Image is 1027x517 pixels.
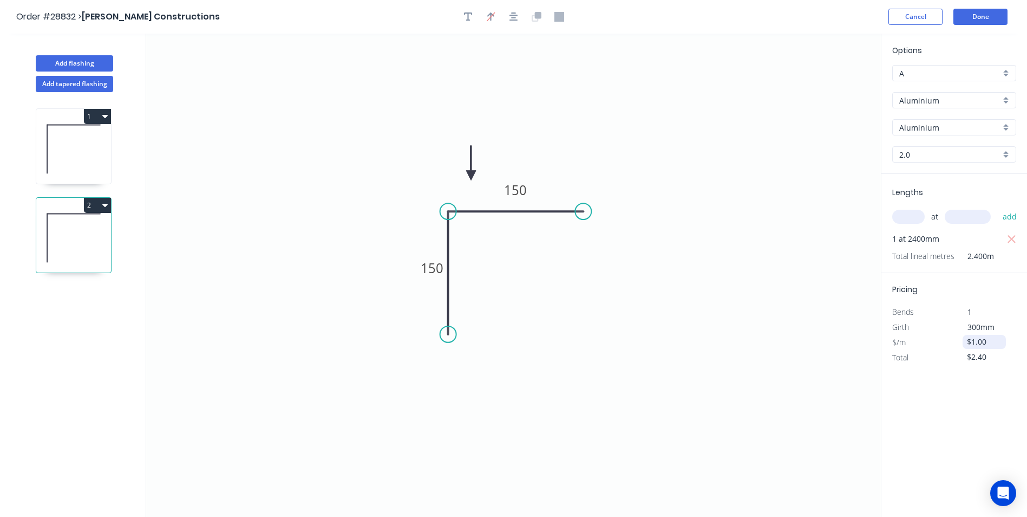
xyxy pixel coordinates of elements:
[997,208,1023,226] button: add
[16,10,82,23] span: Order #28832 >
[967,307,972,317] span: 1
[967,322,995,332] span: 300mm
[953,9,1008,25] button: Done
[84,198,111,213] button: 2
[990,480,1016,506] div: Open Intercom Messenger
[931,209,938,224] span: at
[504,181,527,199] tspan: 150
[892,352,908,363] span: Total
[899,68,1000,79] input: Price level
[888,9,943,25] button: Cancel
[892,187,923,198] span: Lengths
[892,337,906,347] span: $/m
[146,34,881,517] svg: 0
[899,95,1000,106] input: Material
[892,249,954,264] span: Total lineal metres
[36,55,113,72] button: Add flashing
[892,307,914,317] span: Bends
[892,231,939,247] span: 1 at 2400mm
[892,45,922,56] span: Options
[892,322,909,332] span: Girth
[892,284,918,295] span: Pricing
[82,10,220,23] span: [PERSON_NAME] Constructions
[36,76,113,92] button: Add tapered flashing
[899,149,1000,160] input: Thickness
[421,259,443,277] tspan: 150
[954,249,994,264] span: 2.400m
[84,109,111,124] button: 1
[899,122,1000,133] input: Colour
